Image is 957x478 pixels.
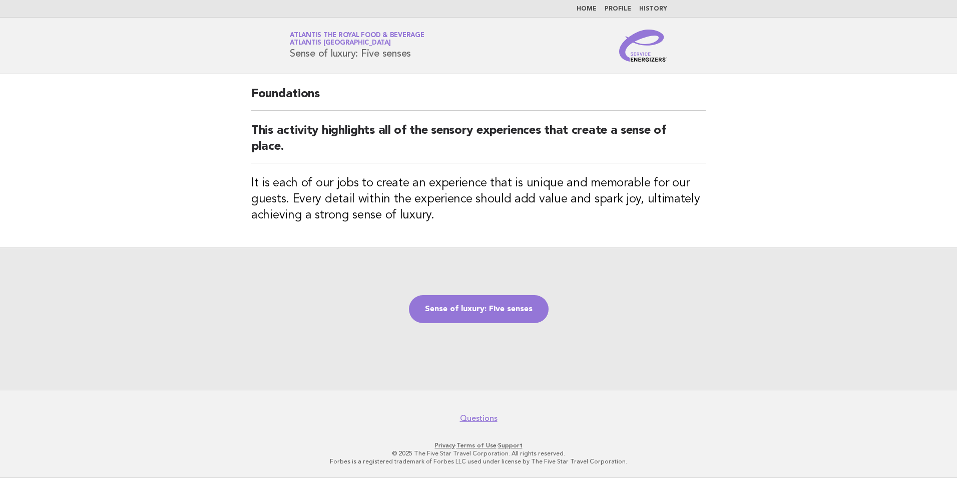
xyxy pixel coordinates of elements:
[577,6,597,12] a: Home
[172,441,785,449] p: · ·
[290,33,424,59] h1: Sense of luxury: Five senses
[619,30,667,62] img: Service Energizers
[251,123,706,163] h2: This activity highlights all of the sensory experiences that create a sense of place.
[409,295,549,323] a: Sense of luxury: Five senses
[251,175,706,223] h3: It is each of our jobs to create an experience that is unique and memorable for our guests. Every...
[456,442,497,449] a: Terms of Use
[172,457,785,465] p: Forbes is a registered trademark of Forbes LLC used under license by The Five Star Travel Corpora...
[172,449,785,457] p: © 2025 The Five Star Travel Corporation. All rights reserved.
[498,442,523,449] a: Support
[460,413,498,423] a: Questions
[290,40,391,47] span: Atlantis [GEOGRAPHIC_DATA]
[251,86,706,111] h2: Foundations
[290,32,424,46] a: Atlantis the Royal Food & BeverageAtlantis [GEOGRAPHIC_DATA]
[435,442,455,449] a: Privacy
[605,6,631,12] a: Profile
[639,6,667,12] a: History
